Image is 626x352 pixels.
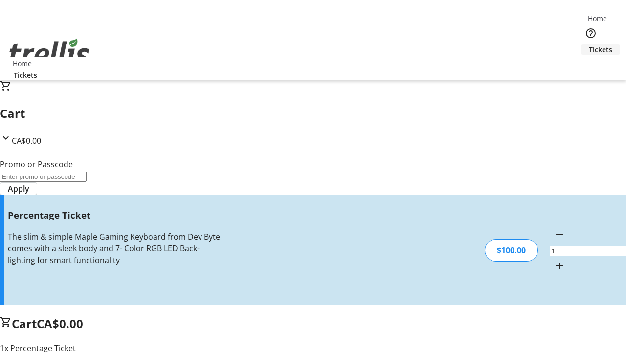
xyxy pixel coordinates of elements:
[8,231,222,266] div: The slim & simple Maple Gaming Keyboard from Dev Byte comes with a sleek body and 7- Color RGB LE...
[8,208,222,222] h3: Percentage Ticket
[485,239,538,262] div: $100.00
[12,135,41,146] span: CA$0.00
[14,70,37,80] span: Tickets
[581,13,613,23] a: Home
[6,70,45,80] a: Tickets
[589,44,612,55] span: Tickets
[550,256,569,276] button: Increment by one
[37,315,83,331] span: CA$0.00
[550,225,569,244] button: Decrement by one
[8,183,29,195] span: Apply
[6,28,93,77] img: Orient E2E Organization VdKtsHugBu's Logo
[6,58,38,68] a: Home
[581,23,601,43] button: Help
[13,58,32,68] span: Home
[581,44,620,55] a: Tickets
[581,55,601,74] button: Cart
[588,13,607,23] span: Home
